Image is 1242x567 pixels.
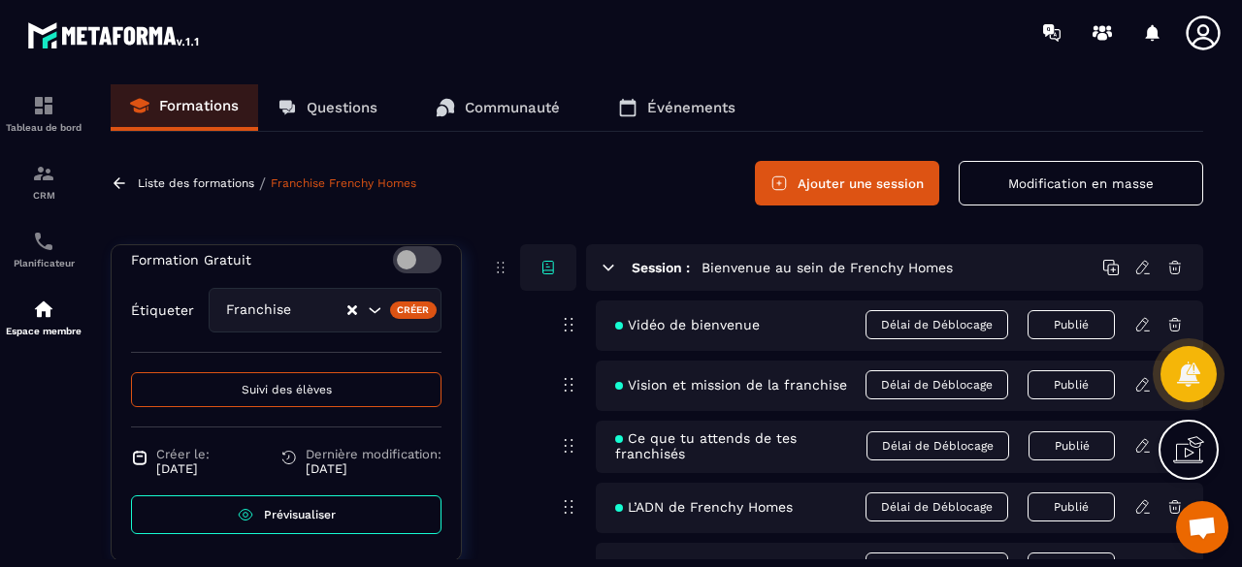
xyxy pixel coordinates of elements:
[159,97,239,114] p: Formations
[599,84,755,131] a: Événements
[615,499,793,515] span: L’ADN de Frenchy Homes
[131,372,441,407] button: Suivi des élèves
[5,122,82,133] p: Tableau de bord
[5,215,82,283] a: schedulerschedulerPlanificateur
[307,99,377,116] p: Questions
[221,299,295,321] span: Franchise
[156,461,210,476] p: [DATE]
[32,230,55,253] img: scheduler
[866,431,1009,460] span: Délai de Déblocage
[264,508,336,521] span: Prévisualiser
[271,176,416,190] a: Franchise Frenchy Homes
[866,492,1008,521] span: Délai de Déblocage
[258,84,397,131] a: Questions
[1028,370,1115,399] button: Publié
[1028,310,1115,339] button: Publié
[959,161,1203,205] button: Modification en masse
[131,252,251,268] p: Formation Gratuit
[5,147,82,215] a: formationformationCRM
[866,310,1008,339] span: Délai de Déblocage
[632,260,690,275] h6: Session :
[615,317,760,332] span: Vidéo de bienvenue
[131,495,441,534] a: Prévisualiser
[32,94,55,117] img: formation
[465,99,560,116] p: Communauté
[416,84,579,131] a: Communauté
[138,176,254,190] a: Liste des formations
[390,301,438,319] div: Créer
[615,377,847,393] span: Vision et mission de la franchise
[32,298,55,321] img: automations
[702,258,953,277] h5: Bienvenue au sein de Frenchy Homes
[1176,501,1228,553] div: Ouvrir le chat
[5,190,82,201] p: CRM
[5,79,82,147] a: formationformationTableau de bord
[131,302,194,318] p: Étiqueter
[295,299,345,321] input: Search for option
[306,461,441,476] p: [DATE]
[5,283,82,351] a: automationsautomationsEspace membre
[866,370,1008,399] span: Délai de Déblocage
[1029,431,1115,460] button: Publié
[242,383,332,396] span: Suivi des élèves
[209,288,441,332] div: Search for option
[5,258,82,268] p: Planificateur
[156,447,210,461] span: Créer le:
[27,17,202,52] img: logo
[306,447,441,461] span: Dernière modification:
[755,161,939,205] button: Ajouter une session
[259,174,266,193] span: /
[1028,492,1115,521] button: Publié
[347,303,357,318] button: Clear Selected
[111,84,258,131] a: Formations
[647,99,735,116] p: Événements
[615,430,866,461] span: Ce que tu attends de tes franchisés
[32,162,55,185] img: formation
[5,326,82,336] p: Espace membre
